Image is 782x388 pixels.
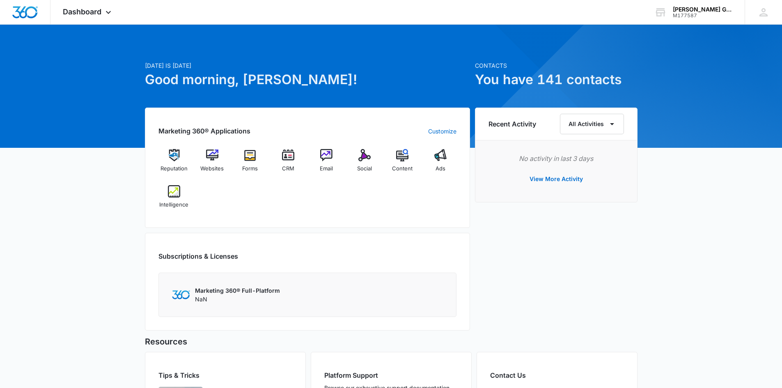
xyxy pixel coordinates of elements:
[282,165,294,173] span: CRM
[436,165,445,173] span: Ads
[560,114,624,134] button: All Activities
[200,165,224,173] span: Websites
[475,70,638,90] h1: You have 141 contacts
[488,119,536,129] h6: Recent Activity
[521,169,591,189] button: View More Activity
[172,290,190,299] img: Marketing 360 Logo
[392,165,413,173] span: Content
[488,154,624,163] p: No activity in last 3 days
[273,149,304,179] a: CRM
[357,165,372,173] span: Social
[158,251,238,261] h2: Subscriptions & Licenses
[490,370,624,380] h2: Contact Us
[196,149,228,179] a: Websites
[161,165,188,173] span: Reputation
[145,335,638,348] h5: Resources
[195,286,280,303] div: NaN
[324,370,458,380] h2: Platform Support
[320,165,333,173] span: Email
[475,61,638,70] p: Contacts
[673,6,733,13] div: account name
[195,286,280,295] p: Marketing 360® Full-Platform
[242,165,258,173] span: Forms
[158,149,190,179] a: Reputation
[311,149,342,179] a: Email
[349,149,380,179] a: Social
[387,149,418,179] a: Content
[158,185,190,215] a: Intelligence
[63,7,101,16] span: Dashboard
[158,370,292,380] h2: Tips & Tricks
[158,126,250,136] h2: Marketing 360® Applications
[234,149,266,179] a: Forms
[145,70,470,90] h1: Good morning, [PERSON_NAME]!
[159,201,188,209] span: Intelligence
[425,149,456,179] a: Ads
[145,61,470,70] p: [DATE] is [DATE]
[673,13,733,18] div: account id
[428,127,456,135] a: Customize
